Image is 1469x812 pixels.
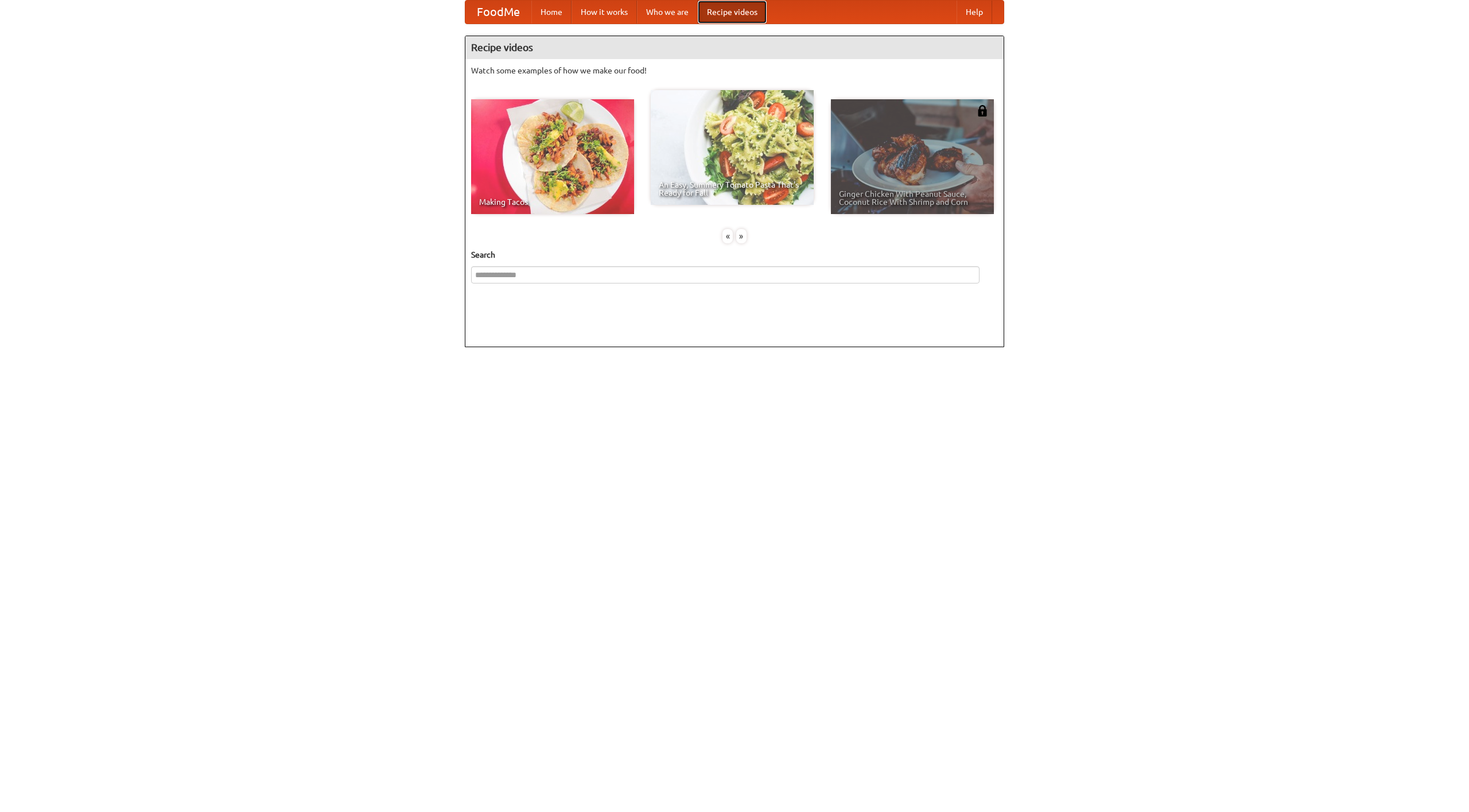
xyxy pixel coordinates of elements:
a: Recipe videos [698,1,767,24]
a: Help [957,1,992,24]
img: 483408.png [977,105,988,116]
h5: Search [471,249,998,261]
a: An Easy, Summery Tomato Pasta That's Ready for Fall [651,90,814,205]
a: Home [531,1,572,24]
a: Making Tacos [471,99,634,214]
p: Watch some examples of how we make our food! [471,65,998,76]
a: Who we are [637,1,698,24]
span: An Easy, Summery Tomato Pasta That's Ready for Fall [659,181,806,197]
a: FoodMe [465,1,531,24]
div: « [722,229,733,243]
span: Making Tacos [479,198,626,206]
h4: Recipe videos [465,36,1004,59]
a: How it works [572,1,637,24]
div: » [736,229,747,243]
